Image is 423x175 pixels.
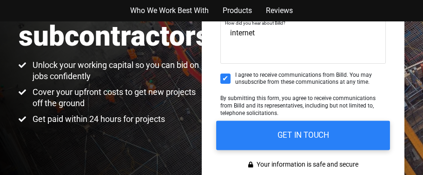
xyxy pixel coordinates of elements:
textarea: internet [220,17,386,64]
input: I agree to receive communications from Billd. You may unsubscribe from these communications at an... [220,74,231,84]
span: How did you hear about Billd? [225,20,285,26]
span: I agree to receive communications from Billd. You may unsubscribe from these communications at an... [235,72,386,85]
a: Products [223,5,252,17]
span: By submitting this form, you agree to receive communications from Billd and its representatives, ... [220,95,376,116]
span: Get paid within 24 hours for projects [30,114,165,125]
a: Reviews [266,5,293,17]
a: Who We Work Best With [130,5,209,17]
span: Unlock your working capital so you can bid on jobs confidently [30,60,202,82]
span: Your information is safe and secure [254,159,358,171]
span: Cover your upfront costs to get new projects off the ground [30,87,202,109]
input: GET IN TOUCH [216,121,390,150]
